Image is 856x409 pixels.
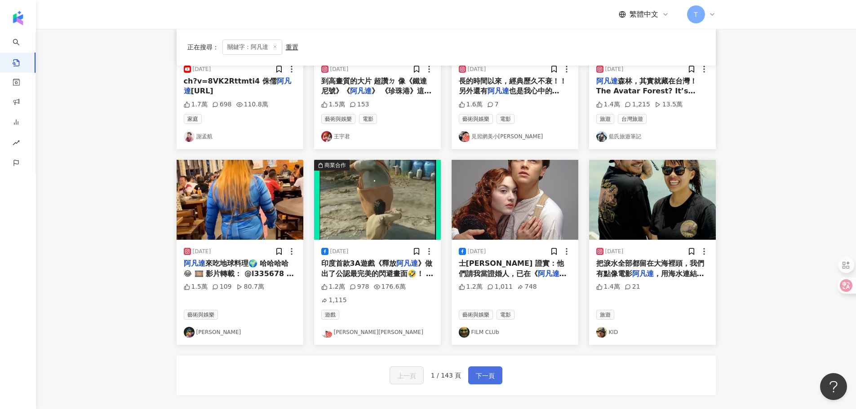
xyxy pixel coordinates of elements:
span: 下一頁 [476,370,495,381]
mark: 阿凡達 [632,269,654,278]
span: 電影 [359,114,377,124]
div: 1,011 [487,282,513,291]
div: 109 [212,282,232,291]
div: [DATE] [330,248,349,255]
img: KOL Avatar [459,327,470,338]
iframe: Help Scout Beacon - Open [820,373,847,400]
a: KOL AvatarKID [596,327,709,338]
span: rise [13,134,20,154]
div: 748 [517,282,537,291]
span: ch?v=8VK2Rttmti4 侏儒 [184,77,277,85]
div: [DATE] [605,248,624,255]
img: KOL Avatar [459,131,470,142]
img: KOL Avatar [184,131,195,142]
mark: 阿凡達 [596,77,618,85]
span: 也是我心中的[DEMOGRAPHIC_DATA]作❤️ 最近剛出的腦 [459,87,566,115]
a: KOL Avatar[PERSON_NAME][PERSON_NAME] [321,327,434,338]
img: post-image [589,160,716,240]
span: 長的時間以來，經典歷久不衰！！ 另外還有 [459,77,567,95]
span: 到高畫質的大片 超讚ㄉ 像《鐵達尼號》《 [321,77,427,95]
img: post-image [452,160,578,240]
span: 把淚水全部都留在大海裡頭，我們有點像電影 [596,259,704,277]
mark: 阿凡達 [184,77,291,95]
span: 來吃地球料理🌍 哈哈哈哈😂 🎞️ 影片轉載： @l335678 / 🐑 抖音帳號：16333333cmm [184,259,294,288]
div: [DATE] [330,66,349,73]
img: KOL Avatar [321,131,332,142]
span: 》做出了公認最完美的閃避畫面🤣！ 印度首款3A遊戲《釋放 [321,259,434,288]
div: 商業合作 [324,161,346,170]
div: [DATE] [193,66,211,73]
div: 1.4萬 [596,100,620,109]
button: 上一頁 [390,366,424,384]
img: post-image [314,160,441,240]
a: KOL Avatar見習網美小[PERSON_NAME] [459,131,571,142]
button: 下一頁 [468,366,502,384]
div: 1.2萬 [459,282,483,291]
div: [DATE] [605,66,624,73]
span: [URL] [191,87,213,95]
a: KOL AvatarFILM CLUb [459,327,571,338]
span: 旅遊 [596,310,614,320]
mark: 阿凡達 [396,259,418,268]
div: 13.5萬 [655,100,683,109]
span: 旅遊 [596,114,614,124]
img: KOL Avatar [596,131,607,142]
div: 1.4萬 [596,282,620,291]
span: 1 / 143 頁 [431,372,461,379]
div: 1.5萬 [321,100,345,109]
div: 978 [350,282,369,291]
span: 關鍵字：阿凡達 [222,40,282,55]
div: 1,115 [321,296,347,305]
span: 藝術與娛樂 [459,114,493,124]
div: 110.8萬 [236,100,268,109]
img: KOL Avatar [184,327,195,338]
span: 藝術與娛樂 [459,310,493,320]
mark: 阿凡達 [184,259,205,268]
span: 電影 [497,310,514,320]
span: 正在搜尋 ： [187,44,219,51]
span: 繁體中文 [630,9,658,19]
span: T [694,9,698,19]
div: 7 [487,100,499,109]
span: ，用海水連結彼此，底下潛水的40分 [596,269,704,288]
div: 80.7萬 [236,282,264,291]
div: 1.2萬 [321,282,345,291]
div: 176.6萬 [374,282,406,291]
div: [DATE] [468,248,486,255]
span: 藝術與娛樂 [321,114,355,124]
span: 森林，其實就藏在台灣！ The Avatar Forest? It’s right here in [GEOGRAPHIC_DATA]! 【 瑞穗林道｜Ruisui Forest-Road 】 ... [596,77,707,156]
span: 藝術與娛樂 [184,310,218,320]
mark: 阿凡達 [488,87,509,95]
div: 1,215 [625,100,650,109]
img: post-image [177,160,303,240]
a: search [13,32,31,67]
div: 1.6萬 [459,100,483,109]
span: 電影 [497,114,514,124]
a: KOL Avatar[PERSON_NAME] [184,327,296,338]
div: [DATE] [193,248,211,255]
img: KOL Avatar [321,327,332,338]
span: 遊戲 [321,310,339,320]
img: logo icon [11,11,25,25]
span: 士[PERSON_NAME] 證實：他們請我當證婚人，已在《 [459,259,564,277]
mark: 阿凡達 [538,269,567,278]
span: 台灣旅遊 [618,114,647,124]
span: 》 《珍珠港》這幾部都是我可以上去 [321,87,432,105]
div: 698 [212,100,232,109]
div: 21 [625,282,640,291]
div: 1.5萬 [184,282,208,291]
mark: 阿凡達 [350,87,372,95]
a: KOL Avatar謝孟航 [184,131,296,142]
img: KOL Avatar [596,327,607,338]
span: 家庭 [184,114,202,124]
span: 印度首款3A遊戲《釋放 [321,259,397,268]
div: 重置 [286,44,298,51]
a: KOL Avatar王宇君 [321,131,434,142]
button: 商業合作 [314,160,441,240]
a: KOL Avatar藍氏旅遊筆記 [596,131,709,142]
div: [DATE] [468,66,486,73]
div: 153 [350,100,369,109]
div: 1.7萬 [184,100,208,109]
